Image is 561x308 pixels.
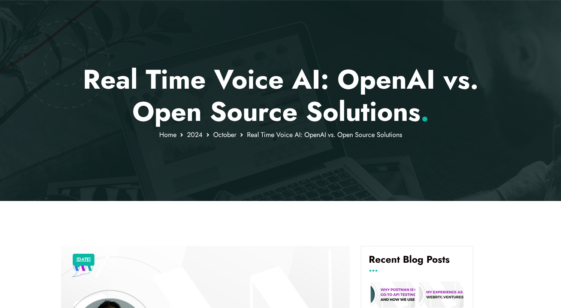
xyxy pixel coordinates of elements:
[159,130,177,140] a: Home
[420,92,429,131] span: .
[187,130,203,140] a: 2024
[369,254,465,271] h4: Recent Blog Posts
[213,130,236,140] a: October
[76,255,91,265] a: [DATE]
[247,130,402,140] span: Real Time Voice AI: OpenAI vs. Open Source Solutions
[61,63,500,128] p: Real Time Voice AI: OpenAI vs. Open Source Solutions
